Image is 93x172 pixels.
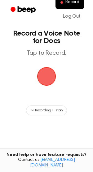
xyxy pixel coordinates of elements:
[37,67,56,86] img: Beep Logo
[4,157,89,168] span: Contact us
[57,9,87,24] a: Log Out
[35,108,63,113] span: Recording History
[11,49,82,57] p: Tap to Record.
[6,4,41,16] a: Beep
[26,105,67,115] button: Recording History
[11,30,82,45] h1: Record a Voice Note for Docs
[30,158,75,168] a: [EMAIL_ADDRESS][DOMAIN_NAME]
